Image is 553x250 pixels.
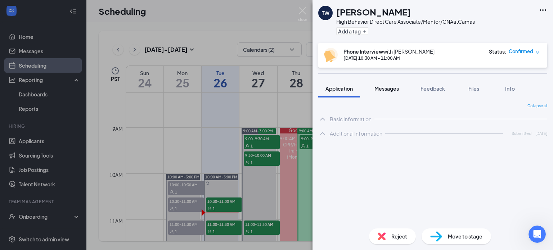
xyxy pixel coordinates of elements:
span: Info [505,85,515,92]
div: Basic Information [330,115,372,123]
svg: Ellipses [539,6,547,14]
span: Reject [391,232,407,240]
span: Confirmed [509,48,533,55]
span: Files [468,85,479,92]
h1: [PERSON_NAME] [336,6,411,18]
div: with [PERSON_NAME] [343,48,435,55]
span: Application [325,85,353,92]
span: Messages [374,85,399,92]
b: Phone Interview [343,48,383,55]
svg: ChevronUp [318,129,327,138]
div: High Behavior Direct Care Associate/Mentor/CNA at Camas [336,18,475,25]
button: PlusAdd a tag [336,27,368,35]
span: down [535,50,540,55]
span: Collapse all [527,103,547,109]
span: [DATE] [535,130,547,136]
svg: Plus [362,29,367,33]
div: TW [322,9,329,17]
iframe: Intercom live chat [529,226,546,243]
svg: ChevronUp [318,115,327,123]
div: Status : [489,48,507,55]
span: Move to stage [448,232,482,240]
span: Submitted: [512,130,532,136]
div: Additional Information [330,130,382,137]
span: Feedback [421,85,445,92]
div: [DATE] 10:30 AM - 11:00 AM [343,55,435,61]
